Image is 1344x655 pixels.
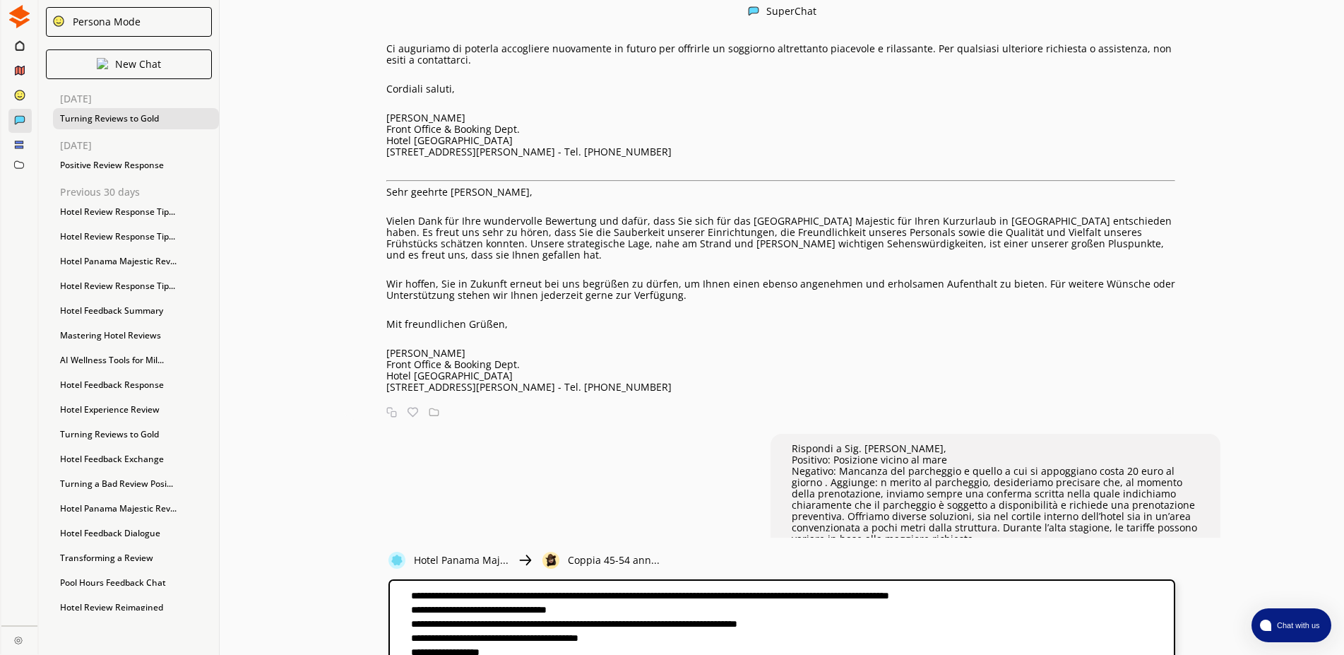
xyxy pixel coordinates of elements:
[52,15,65,28] img: Close
[386,359,1175,370] p: Front Office & Booking Dept.
[53,597,219,618] div: Hotel Review Reimagined
[388,552,405,569] img: Close
[53,226,219,247] div: Hotel Review Response Tip...
[386,112,1175,124] p: [PERSON_NAME]
[386,187,1175,198] p: Sehr geehrte [PERSON_NAME],
[115,59,161,70] p: New Chat
[386,135,1175,146] p: Hotel [GEOGRAPHIC_DATA]
[386,382,1175,393] p: [STREET_ADDRESS][PERSON_NAME] - Tel. [PHONE_NUMBER]
[766,6,816,19] div: SuperChat
[68,16,141,28] div: Persona Mode
[14,636,23,644] img: Close
[386,146,1175,158] p: [STREET_ADDRESS][PERSON_NAME] - Tel. [PHONE_NUMBER]
[53,276,219,297] div: Hotel Review Response Tip...
[1,626,37,651] a: Close
[53,424,219,445] div: Turning Reviews to Gold
[386,370,1175,382] p: Hotel [GEOGRAPHIC_DATA]
[53,325,219,346] div: Mastering Hotel Reviews
[1251,608,1331,642] button: atlas-launcher
[53,498,219,519] div: Hotel Panama Majestic Rev...
[568,555,660,566] p: Coppia 45-54 ann...
[386,348,1175,359] p: [PERSON_NAME]
[386,407,397,418] img: Copy
[386,124,1175,135] p: Front Office & Booking Dept.
[53,300,219,321] div: Hotel Feedback Summary
[542,552,559,569] img: Close
[60,93,219,105] p: [DATE]
[53,548,219,569] div: Transforming a Review
[748,6,759,17] img: Close
[60,187,219,198] p: Previous 30 days
[792,466,1199,545] p: Negativo: Mancanza del parcheggio e quello a cui si appoggiano costa 20 euro al giorno . Aggiunge...
[408,407,418,418] img: Favorite
[53,108,219,129] div: Turning Reviews to Gold
[53,523,219,544] div: Hotel Feedback Dialogue
[8,5,31,28] img: Close
[60,140,219,151] p: [DATE]
[53,374,219,396] div: Hotel Feedback Response
[53,155,219,176] div: Positive Review Response
[53,399,219,420] div: Hotel Experience Review
[386,83,1175,95] p: Cordiali saluti,
[53,350,219,371] div: AI Wellness Tools for Mil...
[386,43,1175,66] p: Ci auguriamo di poterla accogliere nuovamente in futuro per offrirle un soggiorno altrettanto pia...
[414,555,509,566] p: Hotel Panama Maj...
[429,407,439,418] img: Save
[97,58,108,69] img: Close
[386,278,1175,301] p: Wir hoffen, Sie in Zukunft erneut bei uns begrüßen zu dürfen, um Ihnen einen ebenso angenehmen un...
[792,454,1199,466] p: Positivo: Posizione vicino al mare
[386,319,1175,330] p: Mit freundlichen Grüßen,
[1271,620,1323,631] span: Chat with us
[53,201,219,223] div: Hotel Review Response Tip...
[53,251,219,272] div: Hotel Panama Majestic Rev...
[53,572,219,594] div: Pool Hours Feedback Chat
[386,216,1175,261] p: Vielen Dank für Ihre wundervolle Bewertung und dafür, dass Sie sich für das [GEOGRAPHIC_DATA] Maj...
[53,473,219,495] div: Turning a Bad Review Posi...
[53,449,219,470] div: Hotel Feedback Exchange
[792,443,1199,454] p: Rispondi a Sig. [PERSON_NAME],
[517,552,534,569] img: Close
